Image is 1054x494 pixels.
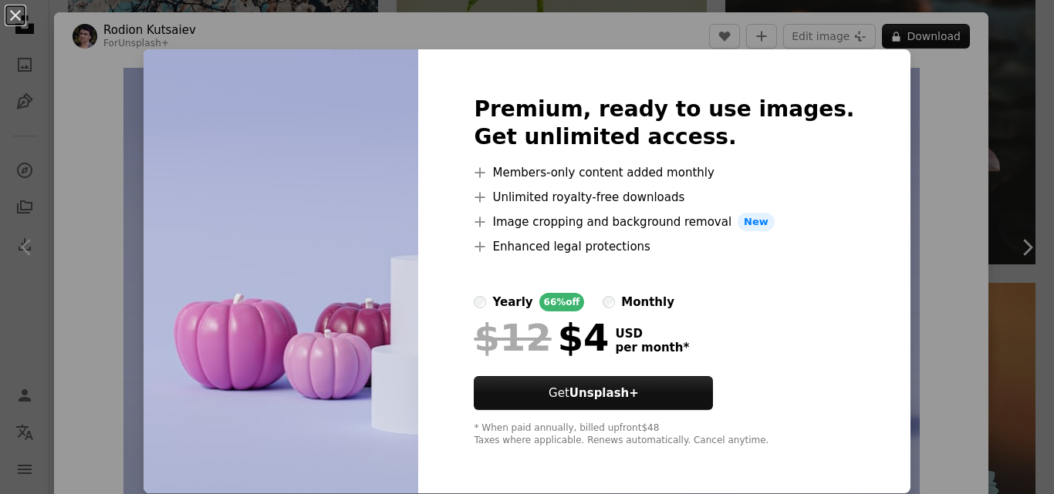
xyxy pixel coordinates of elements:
[738,213,775,231] span: New
[569,386,639,400] strong: Unsplash+
[492,293,532,311] div: yearly
[474,318,551,358] span: $12
[474,213,854,231] li: Image cropping and background removal
[474,422,854,447] div: * When paid annually, billed upfront $48 Taxes where applicable. Renews automatically. Cancel any...
[144,49,418,493] img: premium_photo-1667083707348-76286ff6a15a
[474,376,713,410] button: GetUnsplash+
[474,318,609,358] div: $4
[474,188,854,207] li: Unlimited royalty-free downloads
[474,163,854,182] li: Members-only content added monthly
[474,296,486,308] input: yearly66%off
[474,237,854,256] li: Enhanced legal protections
[603,296,615,308] input: monthly
[615,341,689,355] span: per month *
[539,293,585,311] div: 66% off
[474,96,854,151] h2: Premium, ready to use images. Get unlimited access.
[615,327,689,341] span: USD
[621,293,674,311] div: monthly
